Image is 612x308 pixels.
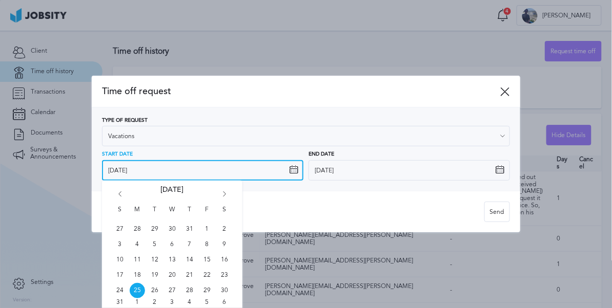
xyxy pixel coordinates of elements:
[217,298,232,306] span: Sat Sep 06 2025
[102,86,501,97] span: Time off request
[112,283,128,298] span: Sun Aug 24 2025
[199,222,215,237] span: Fri Aug 01 2025
[102,151,133,158] span: Start Date
[147,283,162,298] span: Tue Aug 26 2025
[130,268,145,283] span: Mon Aug 18 2025
[147,298,162,306] span: Tue Sep 02 2025
[147,268,162,283] span: Tue Aug 19 2025
[165,268,180,283] span: Wed Aug 20 2025
[165,206,180,222] span: W
[217,268,232,283] span: Sat Aug 23 2025
[199,237,215,252] span: Fri Aug 08 2025
[130,283,145,298] span: Mon Aug 25 2025
[182,268,197,283] span: Thu Aug 21 2025
[161,186,184,206] span: [DATE]
[484,202,510,222] button: Send
[130,206,145,222] span: M
[199,252,215,268] span: Fri Aug 15 2025
[217,237,232,252] span: Sat Aug 09 2025
[147,252,162,268] span: Tue Aug 12 2025
[217,206,232,222] span: S
[112,206,128,222] span: S
[147,237,162,252] span: Tue Aug 05 2025
[147,206,162,222] span: T
[199,298,215,306] span: Fri Sep 05 2025
[102,118,148,124] span: Type of Request
[112,237,128,252] span: Sun Aug 03 2025
[112,222,128,237] span: Sun Jul 27 2025
[130,298,145,306] span: Mon Sep 01 2025
[309,151,334,158] span: End Date
[182,252,197,268] span: Thu Aug 14 2025
[182,298,197,306] span: Thu Sep 04 2025
[485,202,509,223] div: Send
[130,222,145,237] span: Mon Jul 28 2025
[182,283,197,298] span: Thu Aug 28 2025
[165,237,180,252] span: Wed Aug 06 2025
[217,222,232,237] span: Sat Aug 02 2025
[165,283,180,298] span: Wed Aug 27 2025
[165,298,180,306] span: Wed Sep 03 2025
[165,222,180,237] span: Wed Jul 30 2025
[112,252,128,268] span: Sun Aug 10 2025
[130,237,145,252] span: Mon Aug 04 2025
[182,206,197,222] span: T
[217,283,232,298] span: Sat Aug 30 2025
[182,237,197,252] span: Thu Aug 07 2025
[217,252,232,268] span: Sat Aug 16 2025
[220,191,229,201] i: Go forward 1 month
[112,268,128,283] span: Sun Aug 17 2025
[130,252,145,268] span: Mon Aug 11 2025
[115,191,125,201] i: Go back 1 month
[165,252,180,268] span: Wed Aug 13 2025
[199,268,215,283] span: Fri Aug 22 2025
[112,298,128,306] span: Sun Aug 31 2025
[199,206,215,222] span: F
[199,283,215,298] span: Fri Aug 29 2025
[147,222,162,237] span: Tue Jul 29 2025
[182,222,197,237] span: Thu Jul 31 2025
